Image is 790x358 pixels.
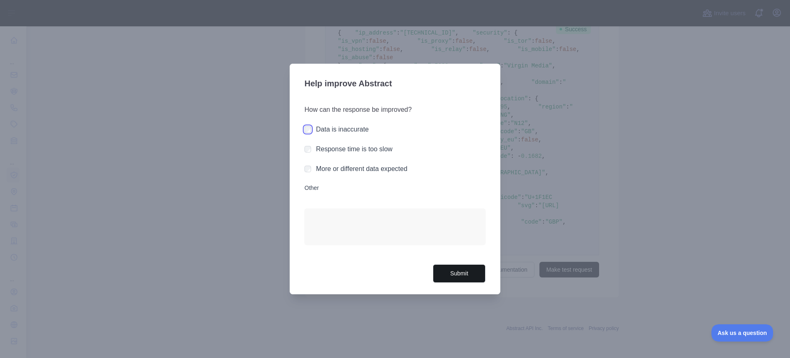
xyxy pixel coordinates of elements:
iframe: Toggle Customer Support [711,324,774,342]
label: More or different data expected [316,165,407,172]
button: Submit [433,264,486,283]
label: Response time is too slow [316,146,393,152]
h3: How can the response be improved? [304,105,486,115]
label: Other [304,184,486,192]
h3: Help improve Abstract [304,74,486,95]
label: Data is inaccurate [316,126,369,133]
